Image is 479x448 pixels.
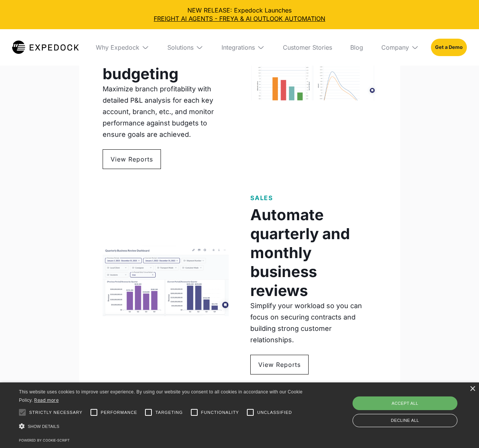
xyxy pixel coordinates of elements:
[167,44,193,51] div: Solutions
[19,438,70,442] a: Powered by cookie-script
[96,44,139,51] div: Why Expedock
[431,39,467,56] a: Get a Demo
[258,361,301,368] span: View Reports
[470,386,475,392] div: Close
[250,300,376,346] p: Simplify your workload so you can focus on securing contracts and building strong customer relati...
[353,396,457,410] div: Accept all
[250,193,273,202] p: SALES
[6,6,473,23] div: NEW RELEASE: Expedock Launches
[103,83,229,140] p: Maximize branch profitability with detailed P&L analysis for each key account, branch, etc., and ...
[111,155,153,163] span: View Reports
[103,149,161,169] a: View Reports
[344,29,369,66] a: Blog
[250,205,376,300] h1: Automate quarterly and monthly business reviews
[101,409,137,416] span: Performance
[155,409,183,416] span: Targeting
[29,409,83,416] span: Strictly necessary
[90,29,155,66] div: Why Expedock
[277,29,338,66] a: Customer Stories
[250,355,309,374] a: View Reports
[28,424,59,429] span: Show details
[353,414,457,427] div: Decline all
[19,421,306,432] div: Show details
[441,412,479,448] iframe: Chat Widget
[201,409,239,416] span: Functionality
[257,409,292,416] span: Unclassified
[381,44,409,51] div: Company
[6,14,473,23] a: FREIGHT AI AGENTS - FREYA & AI OUTLOOK AUTOMATION
[375,29,425,66] div: Company
[222,44,255,51] div: Integrations
[161,29,209,66] div: Solutions
[215,29,271,66] div: Integrations
[34,397,59,403] a: Read more
[19,389,303,403] span: This website uses cookies to improve user experience. By using our website you consent to all coo...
